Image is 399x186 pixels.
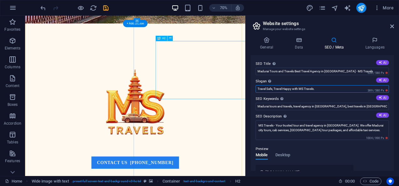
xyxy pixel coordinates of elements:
span: More [374,5,394,11]
span: : [349,179,350,183]
p: Elements [5,46,21,51]
h4: General [251,37,285,50]
button: design [306,4,314,12]
div: + Add section [123,20,147,27]
h2: Website settings [263,21,394,26]
h6: 70% [219,4,229,12]
i: Pages (Ctrl+Alt+S) [319,4,326,12]
span: 00 00 [345,178,355,185]
span: Desktop [275,151,290,160]
button: Slogan [376,78,389,83]
i: This element contains a background [149,179,153,183]
span: 638 / 580 Px [366,71,389,75]
div: Preview [256,153,290,165]
button: SEO Keywords [376,95,389,100]
span: [DOMAIN_NAME] [265,169,300,175]
p: Preview [256,145,268,153]
p: Content [6,83,19,88]
span: Click to select. Double-click to edit [162,178,180,185]
span: . text-and-background-content [183,178,226,185]
h4: Languages [356,37,394,50]
button: 70% [209,4,231,12]
p: Boxes [8,102,18,107]
span: . preset-fullscreen-text-and-background-v3-hotel [72,178,141,185]
nav: breadcrumb [32,178,240,185]
i: AI Writer [344,4,351,12]
h4: Data [285,37,315,50]
button: Usercentrics [386,178,394,185]
a: Click to cancel selection. Double-click to open Pages [5,178,22,185]
i: Navigator [331,4,338,12]
i: This element is a customizable preset [144,179,146,183]
label: SEO Description [256,113,389,120]
p: Favorites [4,27,20,32]
span: Code [363,178,379,185]
i: Reload page [90,4,97,12]
button: Click here to leave preview mode and continue editing [77,4,84,12]
button: undo [39,4,47,12]
span: 389 / 580 Px [366,88,389,93]
p: Features [5,158,20,163]
span: 1004 / 990 Px [365,136,389,140]
h4: SEO / Meta [315,37,356,50]
p: Columns [5,65,20,70]
h6: Session time [338,178,355,185]
i: Undo: Change keywords (Ctrl+Z) [40,4,47,12]
button: publish [356,3,366,13]
p: Tables [7,140,18,145]
span: H2 [162,37,166,39]
button: save [102,4,109,12]
button: pages [319,4,326,12]
h3: Manage your website settings [263,26,381,32]
label: SEO Keywords [256,95,389,103]
input: Slogan... [256,85,389,93]
button: reload [89,4,97,12]
i: Save (Ctrl+S) [102,4,109,12]
i: Design (Ctrl+Alt+Y) [306,4,313,12]
label: SEO Title [256,60,389,68]
span: Click to select. Double-click to edit [235,178,240,185]
span: Mobile [256,151,268,160]
button: text_generator [344,4,351,12]
i: On resize automatically adjust zoom level to fit chosen device. [235,5,241,11]
p: Accordion [4,121,21,126]
button: More [371,3,396,13]
span: Click to select. Double-click to edit [32,178,69,185]
button: SEO Description [376,113,389,118]
button: Code [360,178,381,185]
button: navigator [331,4,339,12]
label: Slogan [256,78,389,85]
button: SEO Title [376,60,389,65]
